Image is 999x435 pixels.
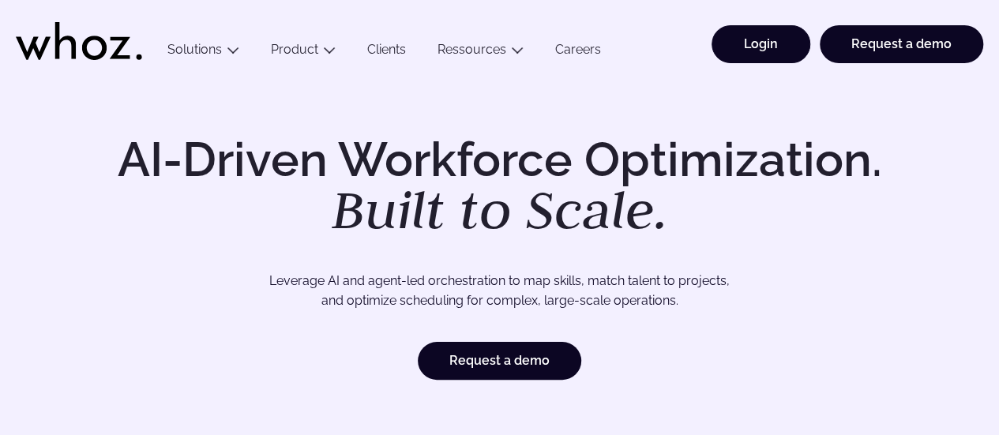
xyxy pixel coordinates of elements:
button: Solutions [152,42,255,63]
a: Product [271,42,318,57]
em: Built to Scale. [332,174,668,244]
h1: AI-Driven Workforce Optimization. [96,136,904,237]
iframe: Chatbot [895,331,977,413]
a: Careers [539,42,617,63]
a: Request a demo [418,342,581,380]
button: Product [255,42,351,63]
a: Request a demo [820,25,983,63]
button: Ressources [422,42,539,63]
p: Leverage AI and agent-led orchestration to map skills, match talent to projects, and optimize sch... [78,271,921,311]
a: Login [712,25,810,63]
a: Clients [351,42,422,63]
a: Ressources [438,42,506,57]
